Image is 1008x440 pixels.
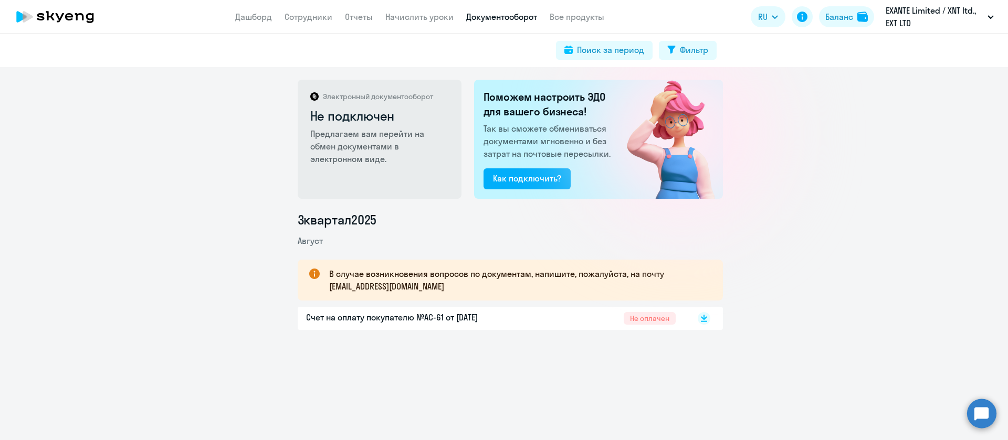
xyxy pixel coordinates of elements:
[819,6,874,27] button: Балансbalance
[556,41,653,60] button: Поиск за период
[484,168,571,189] button: Как подключить?
[306,311,527,324] p: Счет на оплату покупателю №AC-61 от [DATE]
[493,172,561,185] div: Как подключить?
[345,12,373,22] a: Отчеты
[466,12,537,22] a: Документооборот
[886,4,983,29] p: ‎EXANTE Limited / XNT ltd., EXT LTD
[605,80,723,199] img: not_connected
[680,44,708,56] div: Фильтр
[298,211,723,228] li: 3 квартал 2025
[306,311,676,326] a: Счет на оплату покупателю №AC-61 от [DATE]Не оплачен
[235,12,272,22] a: Дашборд
[310,127,450,165] p: Предлагаем вам перейти на обмен документами в электронном виде.
[624,312,676,325] span: Не оплачен
[323,92,433,101] p: Электронный документооборот
[285,12,332,22] a: Сотрудники
[484,90,614,119] h2: Поможем настроить ЭДО для вашего бизнеса!
[550,12,604,22] a: Все продукты
[298,235,323,246] span: Август
[385,12,454,22] a: Начислить уроки
[484,122,614,160] p: Так вы сможете обмениваться документами мгновенно и без затрат на почтовые пересылки.
[880,4,999,29] button: ‎EXANTE Limited / XNT ltd., EXT LTD
[329,267,704,293] p: В случае возникновения вопросов по документам, напишите, пожалуйста, на почту [EMAIL_ADDRESS][DOM...
[659,41,717,60] button: Фильтр
[751,6,785,27] button: RU
[825,10,853,23] div: Баланс
[310,108,450,124] h2: Не подключен
[857,12,868,22] img: balance
[758,10,768,23] span: RU
[577,44,644,56] div: Поиск за период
